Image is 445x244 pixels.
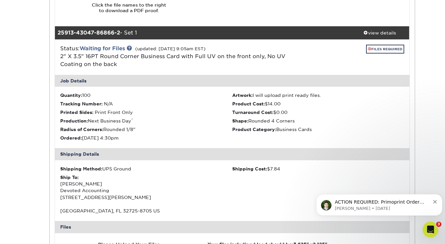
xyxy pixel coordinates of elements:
[60,53,285,67] a: 2" X 3.5" 16PT Round Corner Business Card with Full UV on the front only, No UV Coating on the back
[80,45,125,52] a: Waiting for Files
[55,75,409,87] div: Job Details
[60,2,198,18] h6: Click the file names to the right to download a PDF proof.
[60,127,103,132] strong: Radius of Corners:
[350,26,409,39] a: view details
[95,110,133,115] span: Print Front Only
[366,45,404,54] a: FILES REQUIRED
[60,101,103,106] strong: Tracking Number:
[11,169,101,181] i: You will receive a copy of this message by email
[103,3,115,15] button: Home
[232,101,265,106] strong: Product Cost:
[21,194,26,199] button: Gif picker
[19,4,29,14] img: Profile image for Avery
[232,93,253,98] strong: Artwork:
[60,93,82,98] strong: Quantity:
[10,194,15,199] button: Emoji picker
[436,222,441,227] span: 3
[60,118,232,124] li: Next Business Day
[11,98,103,137] div: If you cannot make the necessary corrections to your files, we have a Design department that may ...
[58,30,120,36] strong: 25913-43047-86866-2
[11,1,103,85] div: Thank you for placing your print order with Primoprint. This is a friendly reminder that we have ...
[313,180,445,226] iframe: Intercom notifications message
[60,92,232,99] li: 100
[115,3,127,14] div: Close
[60,175,79,180] strong: Ship To:
[31,194,37,199] button: Upload attachment
[55,221,409,233] div: Files
[60,118,88,123] strong: Production:
[232,110,273,115] strong: Turnaround Cost:
[60,174,232,214] div: [PERSON_NAME] Devoted Accounting [STREET_ADDRESS][PERSON_NAME] [GEOGRAPHIC_DATA], FL 32725-8705 US
[42,194,47,199] button: Start recording
[232,100,404,107] li: $14.00
[135,46,206,51] small: (updated: [DATE] 9:05am EST)
[32,3,75,8] h1: [PERSON_NAME]
[32,8,61,15] p: Active 6h ago
[232,166,404,172] div: $7.84
[232,118,404,124] li: Rounded 4 Corners
[60,166,102,171] strong: Shipping Method:
[55,148,409,160] div: Shipping Details
[55,26,350,39] div: - Set 1
[104,101,113,106] span: N/A
[232,126,404,133] li: Business Cards
[423,222,438,237] iframe: Intercom live chat
[60,166,232,172] div: UPS Ground
[11,149,103,182] div: Please let us know if you have any questions or concerns about your order. Thank you, and enjoy y...
[232,127,276,132] strong: Product Category:
[60,135,232,141] li: [DATE] 4:30pm
[232,92,404,99] li: I will upload print ready files.
[60,135,82,141] strong: Ordered:
[232,118,248,123] strong: Shape:
[55,45,291,68] div: Status:
[232,166,267,171] strong: Shipping Cost:
[350,30,409,36] div: view details
[232,109,404,116] li: $0.00
[6,180,126,191] textarea: Message…
[112,191,123,202] button: Send a message…
[60,126,232,133] li: Rounded 1/8"
[60,110,93,115] strong: Printed Sides:
[4,3,17,15] button: go back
